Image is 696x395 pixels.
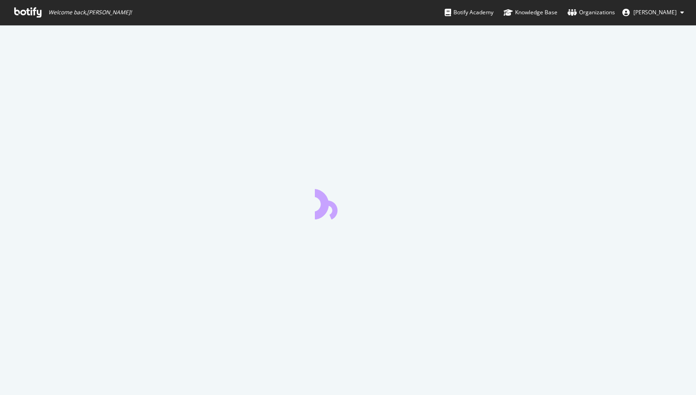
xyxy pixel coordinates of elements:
div: animation [315,186,381,219]
div: Botify Academy [445,8,493,17]
span: Joudi Marjana [633,8,677,16]
div: Organizations [568,8,615,17]
div: Knowledge Base [504,8,557,17]
span: Welcome back, [PERSON_NAME] ! [48,9,132,16]
button: [PERSON_NAME] [615,5,691,20]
